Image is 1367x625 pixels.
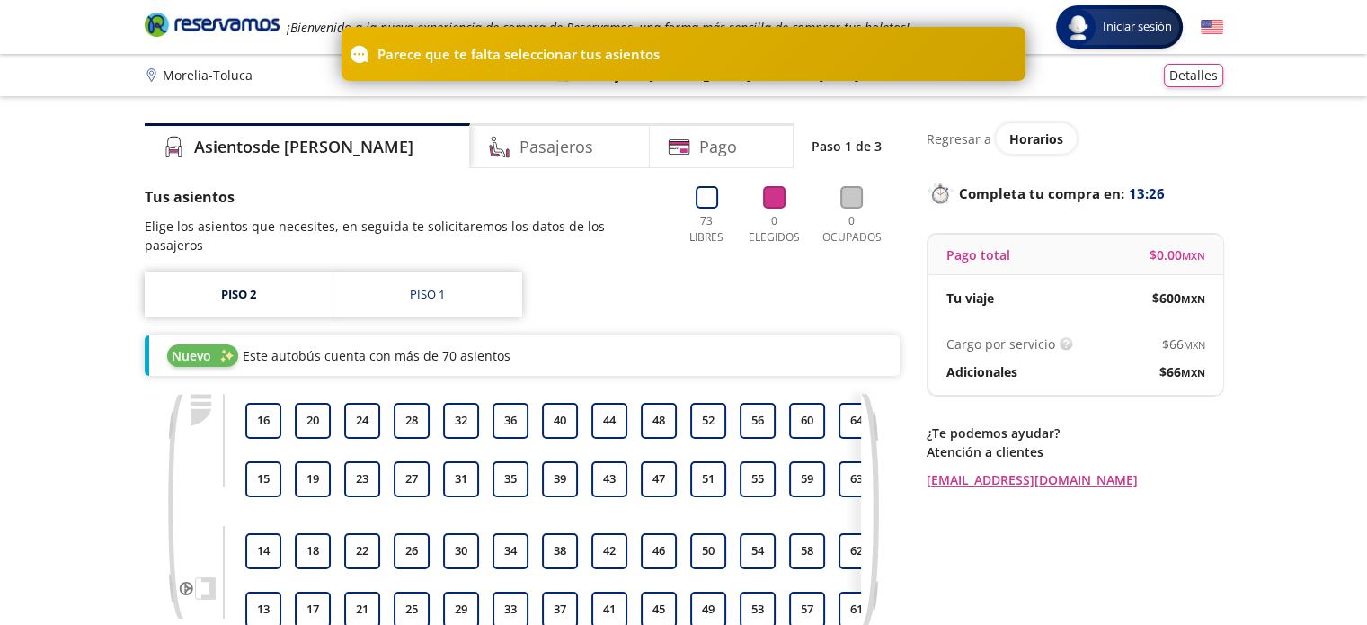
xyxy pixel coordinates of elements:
[394,461,430,497] button: 27
[344,533,380,569] button: 22
[1159,362,1205,381] span: $ 66
[1201,16,1223,39] button: English
[542,403,578,439] button: 40
[946,246,1010,264] p: Pago total
[377,44,660,65] p: Parece que te falta seleccionar tus asientos
[394,533,430,569] button: 26
[542,461,578,497] button: 39
[789,461,825,497] button: 59
[839,461,874,497] button: 63
[591,533,627,569] button: 42
[1184,338,1205,352] small: MXN
[344,403,380,439] button: 24
[740,533,776,569] button: 54
[927,442,1223,461] p: Atención a clientes
[493,533,528,569] button: 34
[740,461,776,497] button: 55
[145,11,280,43] a: Brand Logo
[245,533,281,569] button: 14
[839,533,874,569] button: 62
[946,362,1017,381] p: Adicionales
[1162,335,1205,353] span: $ 66
[946,335,1055,353] p: Cargo por servicio
[172,346,211,365] span: Nuevo
[493,403,528,439] button: 36
[641,403,677,439] button: 48
[243,346,510,365] p: Este autobús cuenta con más de 70 asientos
[443,533,479,569] button: 30
[682,213,732,246] p: 73 Libres
[1096,18,1179,36] span: Iniciar sesión
[818,213,886,246] p: 0 Ocupados
[519,135,593,159] h4: Pasajeros
[194,135,413,159] h4: Asientos de [PERSON_NAME]
[1009,130,1063,147] span: Horarios
[789,533,825,569] button: 58
[690,533,726,569] button: 50
[145,272,333,317] a: Piso 2
[812,137,882,156] p: Paso 1 de 3
[145,186,664,208] p: Tus asientos
[295,461,331,497] button: 19
[1181,292,1205,306] small: MXN
[1152,289,1205,308] span: $ 600
[591,403,627,439] button: 44
[946,289,994,308] p: Tu viaje
[641,533,677,569] button: 46
[410,286,445,304] div: Piso 1
[927,123,1223,154] div: Regresar a ver horarios
[699,135,737,159] h4: Pago
[443,403,479,439] button: 32
[927,129,991,148] p: Regresar a
[295,403,331,439] button: 20
[542,533,578,569] button: 38
[591,461,627,497] button: 43
[690,403,726,439] button: 52
[344,461,380,497] button: 23
[744,213,804,246] p: 0 Elegidos
[789,403,825,439] button: 60
[839,403,874,439] button: 64
[927,424,1223,442] p: ¿Te podemos ayudar?
[1129,183,1165,204] span: 13:26
[1182,249,1205,263] small: MXN
[245,403,281,439] button: 16
[333,272,522,317] a: Piso 1
[690,461,726,497] button: 51
[394,403,430,439] button: 28
[145,217,664,254] p: Elige los asientos que necesites, en seguida te solicitaremos los datos de los pasajeros
[245,461,281,497] button: 15
[443,461,479,497] button: 31
[1181,366,1205,379] small: MXN
[927,470,1223,489] a: [EMAIL_ADDRESS][DOMAIN_NAME]
[641,461,677,497] button: 47
[493,461,528,497] button: 35
[287,19,910,36] em: ¡Bienvenido a la nueva experiencia de compra de Reservamos, una forma más sencilla de comprar tus...
[927,181,1223,206] p: Completa tu compra en :
[295,533,331,569] button: 18
[1150,246,1205,264] span: $ 0.00
[145,11,280,38] i: Brand Logo
[740,403,776,439] button: 56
